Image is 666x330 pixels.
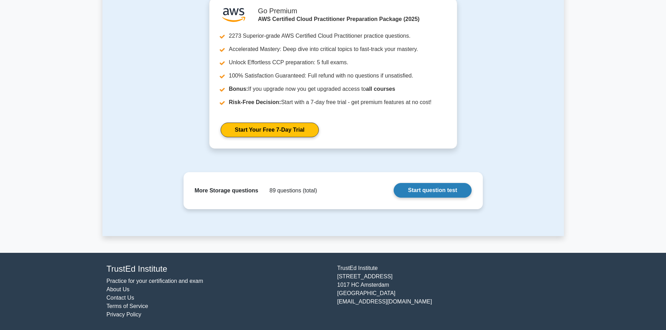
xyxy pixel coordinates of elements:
[221,123,319,137] a: Start Your Free 7-Day Trial
[107,295,134,301] a: Contact Us
[107,278,203,284] a: Practice for your certification and exam
[107,303,148,309] a: Terms of Service
[107,311,142,317] a: Privacy Policy
[394,183,471,198] a: Start question test
[267,186,317,195] div: 89 questions (total)
[107,286,130,292] a: About Us
[195,186,258,195] div: More Storage questions
[333,264,564,319] div: TrustEd Institute [STREET_ADDRESS] 1017 HC Amsterdam [GEOGRAPHIC_DATA] [EMAIL_ADDRESS][DOMAIN_NAME]
[107,264,329,274] h4: TrustEd Institute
